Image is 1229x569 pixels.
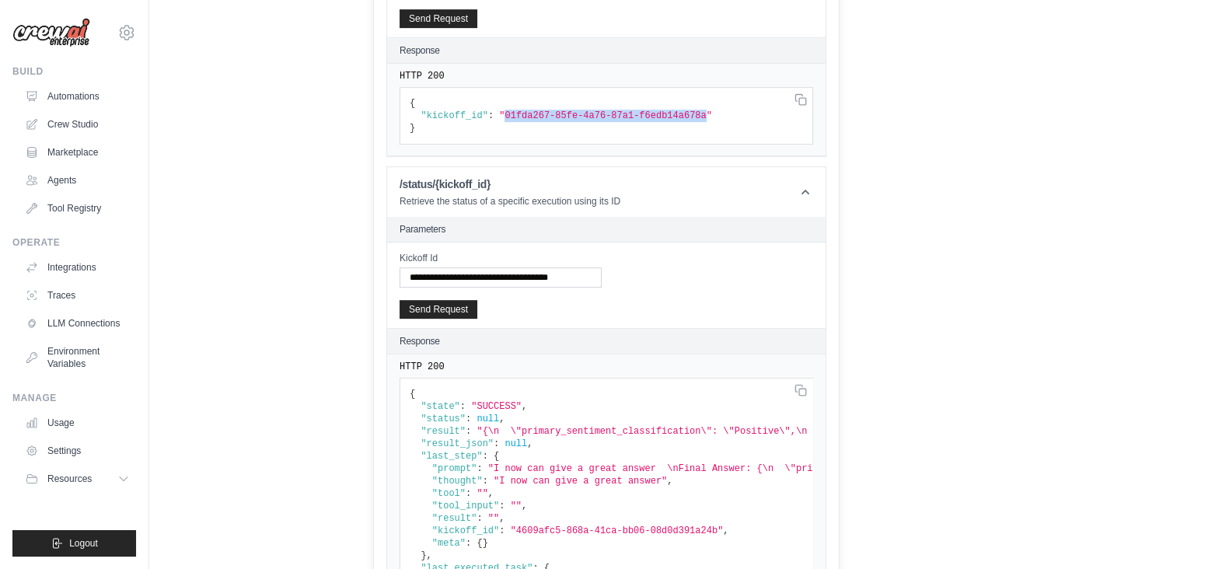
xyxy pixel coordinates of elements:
[410,98,415,109] span: {
[488,110,494,121] span: :
[505,438,527,449] span: null
[400,223,813,236] h2: Parameters
[69,537,98,550] span: Logout
[19,466,136,491] button: Resources
[499,525,505,536] span: :
[400,44,440,57] h2: Response
[494,438,499,449] span: :
[494,476,667,487] span: "I now can give a great answer"
[12,18,90,47] img: Logo
[511,501,522,511] span: ""
[432,525,499,536] span: "kickoff_id"
[432,513,477,524] span: "result"
[12,236,136,249] div: Operate
[400,70,813,82] pre: HTTP 200
[488,513,499,524] span: ""
[19,255,136,280] a: Integrations
[483,476,488,487] span: :
[477,538,482,549] span: {
[483,538,488,549] span: }
[421,110,487,121] span: "kickoff_id"
[400,176,620,192] h1: /status/{kickoff_id}
[499,513,505,524] span: ,
[19,438,136,463] a: Settings
[421,426,466,437] span: "result"
[466,414,471,424] span: :
[1151,494,1229,569] iframe: Chat Widget
[400,300,477,319] button: Send Request
[522,501,527,511] span: ,
[19,112,136,137] a: Crew Studio
[400,252,602,264] label: Kickoff Id
[19,84,136,109] a: Automations
[421,438,494,449] span: "result_json"
[460,401,466,412] span: :
[19,339,136,376] a: Environment Variables
[421,414,466,424] span: "status"
[19,410,136,435] a: Usage
[421,401,459,412] span: "state"
[400,9,477,28] button: Send Request
[12,65,136,78] div: Build
[483,451,488,462] span: :
[19,168,136,193] a: Agents
[494,451,499,462] span: {
[12,530,136,557] button: Logout
[19,140,136,165] a: Marketplace
[499,414,505,424] span: ,
[410,389,415,400] span: {
[511,525,724,536] span: "4609afc5-868a-41ca-bb06-08d0d391a24b"
[499,501,505,511] span: :
[47,473,92,485] span: Resources
[466,538,471,549] span: :
[400,335,440,347] h2: Response
[19,283,136,308] a: Traces
[421,451,482,462] span: "last_step"
[477,488,487,499] span: ""
[466,426,471,437] span: :
[488,488,494,499] span: ,
[427,550,432,561] span: ,
[410,123,415,134] span: }
[432,476,483,487] span: "thought"
[400,195,620,208] p: Retrieve the status of a specific execution using its ID
[527,438,532,449] span: ,
[432,501,499,511] span: "tool_input"
[477,463,482,474] span: :
[471,401,522,412] span: "SUCCESS"
[667,476,672,487] span: ,
[432,488,466,499] span: "tool"
[400,361,813,373] pre: HTTP 200
[466,488,471,499] span: :
[19,311,136,336] a: LLM Connections
[477,513,482,524] span: :
[723,525,728,536] span: ,
[421,550,426,561] span: }
[432,463,477,474] span: "prompt"
[477,414,499,424] span: null
[432,538,466,549] span: "meta"
[499,110,712,121] span: "01fda267-85fe-4a76-87a1-f6edb14a678a"
[12,392,136,404] div: Manage
[19,196,136,221] a: Tool Registry
[522,401,527,412] span: ,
